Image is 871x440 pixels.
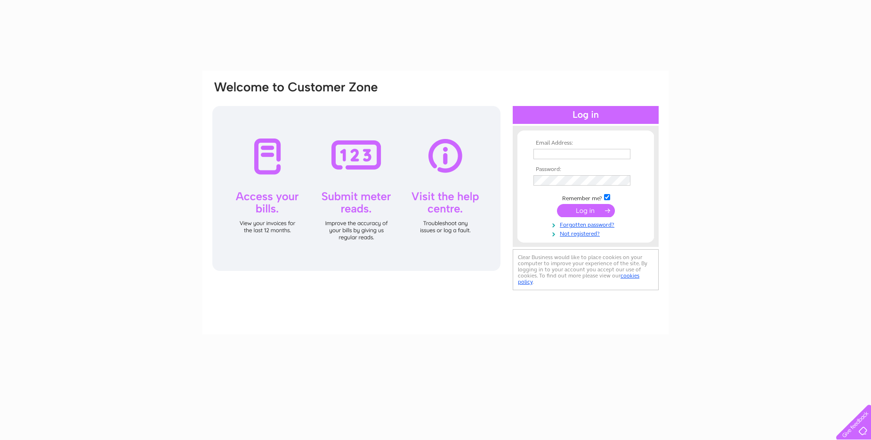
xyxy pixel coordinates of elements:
div: Clear Business would like to place cookies on your computer to improve your experience of the sit... [513,249,659,290]
th: Password: [531,166,640,173]
a: Forgotten password? [533,220,640,228]
a: Not registered? [533,228,640,237]
th: Email Address: [531,140,640,147]
td: Remember me? [531,193,640,202]
input: Submit [557,204,615,217]
a: cookies policy [518,272,639,285]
